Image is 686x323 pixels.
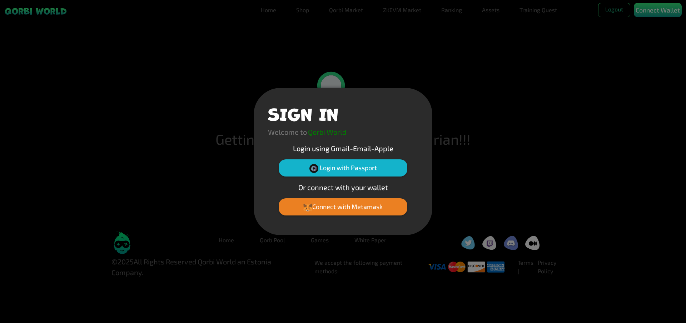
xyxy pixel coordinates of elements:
button: Connect with Metamask [279,198,407,215]
p: Qorbi World [308,126,346,137]
h1: SIGN IN [268,102,338,124]
button: Login with Passport [279,159,407,177]
p: Login using Gmail-Email-Apple [268,143,418,154]
p: Or connect with your wallet [268,182,418,193]
img: Passport Logo [309,164,318,173]
p: Welcome to [268,126,307,137]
